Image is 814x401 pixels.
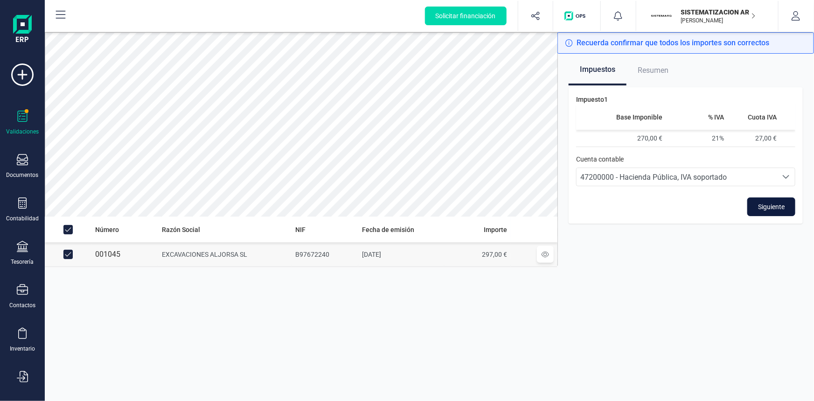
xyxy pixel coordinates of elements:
span: Resumen [638,61,668,80]
td: EXCAVACIONES ALJORSA SL [158,242,291,267]
div: Seleccione una cuenta [777,168,795,186]
button: Logo de OPS [559,1,595,31]
button: Solicitar financiación [425,7,507,25]
td: [DATE] [358,242,444,267]
p: [PERSON_NAME] [681,17,756,24]
td: 270,00 € [576,130,666,147]
span: Base Imponible [617,113,663,122]
div: All items selected [63,225,73,234]
span: Importe [484,225,507,234]
span: Siguiente [758,202,785,211]
span: Recuerda confirmar que todos los importes son correctos [577,38,769,48]
button: Siguiente [747,197,795,216]
button: SISISTEMATIZACION ARQUITECTONICA EN REFORMAS SL[PERSON_NAME] [647,1,767,31]
div: Tesorería [11,258,34,266]
td: 001045 [91,242,158,267]
td: B97672240 [292,242,358,267]
p: SISTEMATIZACION ARQUITECTONICA EN REFORMAS SL [681,7,756,17]
span: NIF [295,225,306,234]
td: 297,00 € [444,242,511,267]
span: Solicitar financiación [436,11,496,21]
div: Documentos [7,171,39,179]
div: Contabilidad [6,215,39,222]
img: SI [651,6,672,26]
p: Impuesto 1 [576,95,795,104]
span: Razón Social [162,225,200,234]
div: Inventario [10,345,35,352]
div: Contactos [9,302,35,309]
p: Cuenta contable [576,155,795,164]
span: Impuestos [580,60,615,79]
div: Row Unselected da9d130e-16fd-4052-820c-3b7c19adc9e6 [63,250,73,259]
td: 27,00 € [728,130,795,147]
span: 47200000 - Hacienda Pública, IVA soportado [580,173,727,182]
span: % IVA [708,113,724,122]
span: Cuota IVA [748,113,777,122]
img: Logo Finanedi [13,15,32,45]
td: 21% [667,130,728,147]
span: Fecha de emisión [362,225,414,234]
img: Logo de OPS [564,11,589,21]
div: Validaciones [6,128,39,135]
span: Número [95,225,119,234]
